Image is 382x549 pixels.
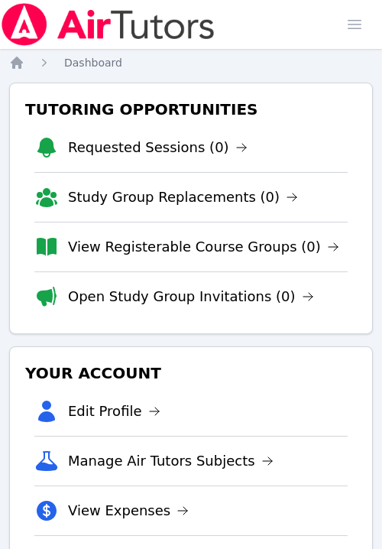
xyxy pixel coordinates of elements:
[68,236,339,258] a: View Registerable Course Groups (0)
[68,137,248,158] a: Requested Sessions (0)
[68,401,160,422] a: Edit Profile
[68,450,274,472] a: Manage Air Tutors Subjects
[64,55,122,70] a: Dashboard
[22,359,360,387] h3: Your Account
[22,96,360,123] h3: Tutoring Opportunities
[9,55,373,70] nav: Breadcrumb
[68,500,189,521] a: View Expenses
[64,57,122,69] span: Dashboard
[68,187,298,208] a: Study Group Replacements (0)
[68,286,314,307] a: Open Study Group Invitations (0)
